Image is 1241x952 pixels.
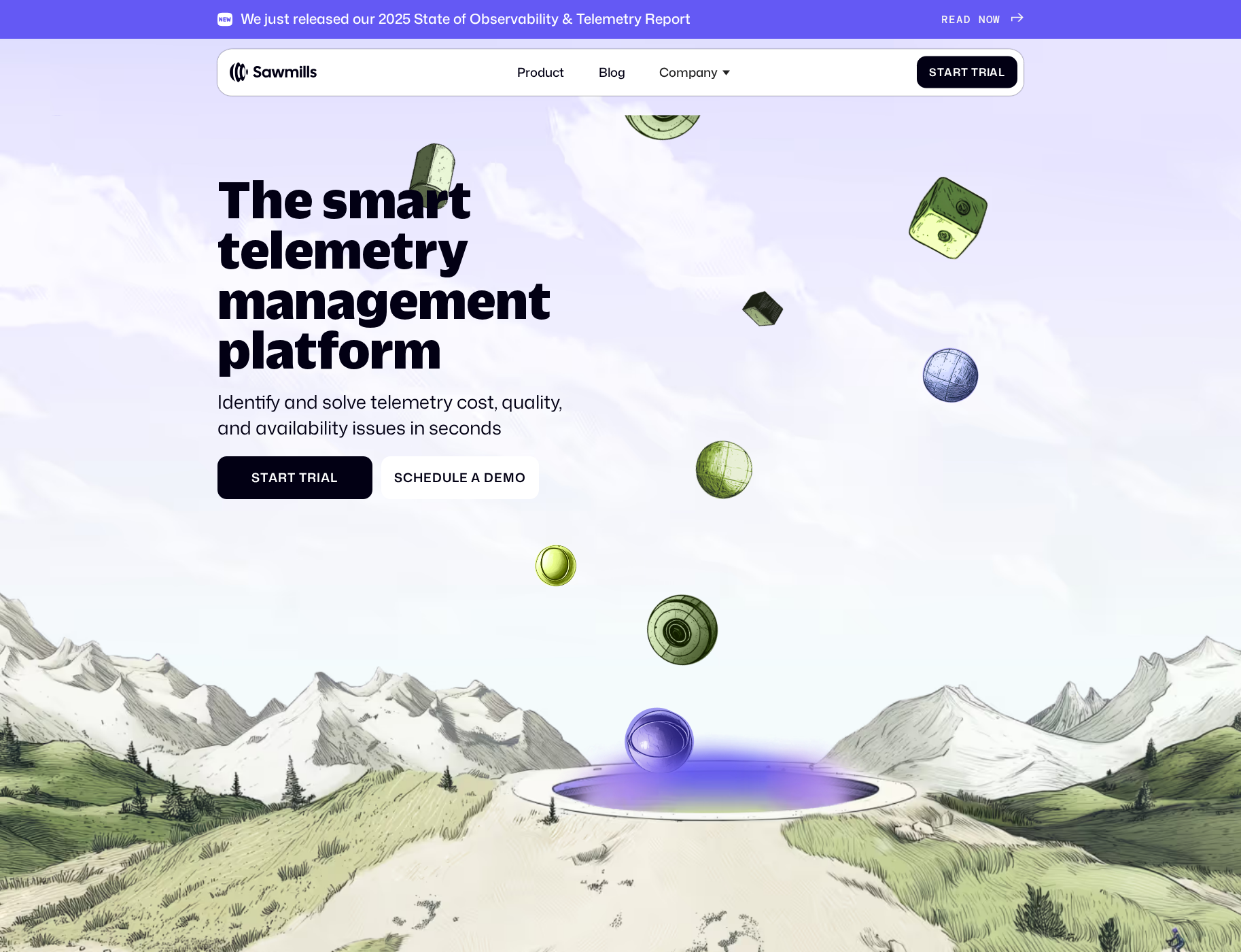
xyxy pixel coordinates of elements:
[979,13,986,26] span: N
[394,471,403,486] span: S
[941,13,949,26] span: R
[917,56,1018,88] a: StartTrial
[937,66,945,79] span: t
[452,471,459,486] span: l
[268,471,278,486] span: a
[471,471,480,486] span: a
[929,66,937,79] span: S
[944,66,953,79] span: a
[494,471,503,486] span: e
[589,56,634,89] a: Blog
[659,65,718,80] div: Company
[961,66,968,79] span: t
[949,13,956,26] span: E
[956,13,964,26] span: A
[317,471,321,486] span: i
[403,471,413,486] span: c
[998,66,1005,79] span: l
[217,456,372,499] a: StartTrial
[321,471,330,486] span: a
[971,66,979,79] span: T
[423,471,432,486] span: e
[413,471,423,486] span: h
[987,66,990,79] span: i
[432,471,442,486] span: d
[515,471,526,486] span: o
[330,471,338,486] span: l
[251,471,260,486] span: S
[217,389,578,441] p: Identify and solve telemetry cost, quality, and availability issues in seconds
[990,66,998,79] span: a
[381,456,538,499] a: ScheduleaDemo
[217,174,578,375] h1: The smart telemetry management platform
[953,66,961,79] span: r
[986,13,994,26] span: O
[442,471,452,486] span: u
[241,11,691,28] div: We just released our 2025 State of Observability & Telemetry Report
[979,66,987,79] span: r
[459,471,468,486] span: e
[287,471,296,486] span: t
[484,471,494,486] span: D
[307,471,317,486] span: r
[278,471,287,486] span: r
[503,471,515,486] span: m
[260,471,268,486] span: t
[299,471,307,486] span: T
[508,56,574,89] a: Product
[650,56,739,89] div: Company
[964,13,971,26] span: D
[993,13,1000,26] span: W
[941,13,1024,26] a: READNOW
